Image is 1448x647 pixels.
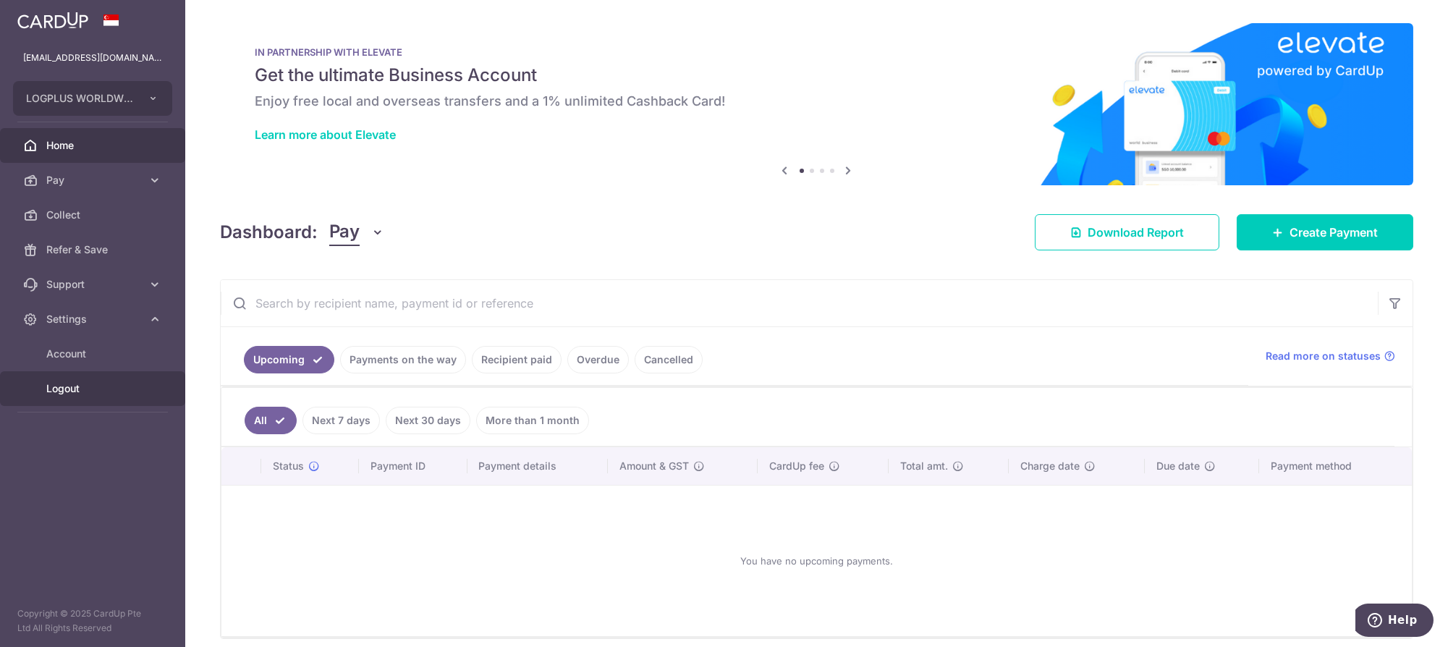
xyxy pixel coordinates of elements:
[46,312,142,326] span: Settings
[302,407,380,434] a: Next 7 days
[255,46,1379,58] p: IN PARTNERSHIP WITH ELEVATE
[1266,349,1395,363] a: Read more on statuses
[255,64,1379,87] h5: Get the ultimate Business Account
[329,219,360,246] span: Pay
[46,277,142,292] span: Support
[1290,224,1378,241] span: Create Payment
[46,347,142,361] span: Account
[467,447,608,485] th: Payment details
[359,447,467,485] th: Payment ID
[46,138,142,153] span: Home
[1266,349,1381,363] span: Read more on statuses
[239,497,1394,625] div: You have no upcoming payments.
[46,381,142,396] span: Logout
[900,459,948,473] span: Total amt.
[46,242,142,257] span: Refer & Save
[220,219,318,245] h4: Dashboard:
[220,23,1413,185] img: Renovation banner
[619,459,689,473] span: Amount & GST
[17,12,88,29] img: CardUp
[46,173,142,187] span: Pay
[472,346,562,373] a: Recipient paid
[476,407,589,434] a: More than 1 month
[255,127,396,142] a: Learn more about Elevate
[1156,459,1200,473] span: Due date
[329,219,385,246] button: Pay
[26,91,133,106] span: LOGPLUS WORLDWIDE PTE. LTD.
[567,346,629,373] a: Overdue
[255,93,1379,110] h6: Enjoy free local and overseas transfers and a 1% unlimited Cashback Card!
[769,459,824,473] span: CardUp fee
[635,346,703,373] a: Cancelled
[1259,447,1412,485] th: Payment method
[340,346,466,373] a: Payments on the way
[1088,224,1184,241] span: Download Report
[1237,214,1413,250] a: Create Payment
[244,346,334,373] a: Upcoming
[273,459,304,473] span: Status
[1020,459,1080,473] span: Charge date
[13,81,172,116] button: LOGPLUS WORLDWIDE PTE. LTD.
[23,51,162,65] p: [EMAIL_ADDRESS][DOMAIN_NAME]
[245,407,297,434] a: All
[1035,214,1219,250] a: Download Report
[46,208,142,222] span: Collect
[221,280,1378,326] input: Search by recipient name, payment id or reference
[1355,604,1434,640] iframe: Opens a widget where you can find more information
[386,407,470,434] a: Next 30 days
